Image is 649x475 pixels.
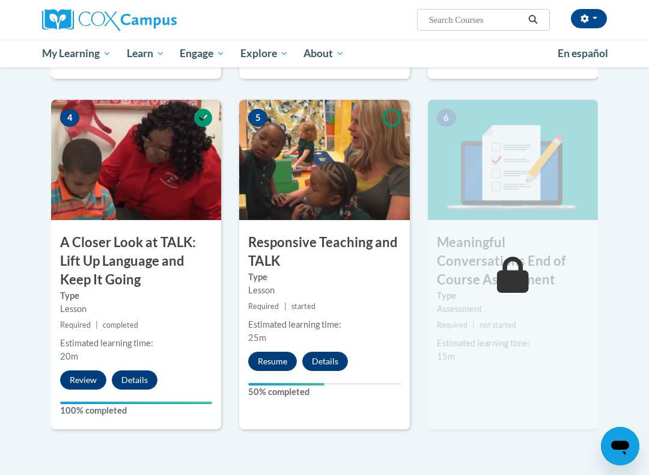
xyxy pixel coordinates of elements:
[437,351,455,361] span: 15m
[428,13,524,27] input: Search Courses
[60,351,78,361] span: 20m
[127,46,165,61] span: Learn
[248,109,267,127] span: 5
[428,233,598,289] h3: Meaningful Conversations End of Course Assessment
[248,383,324,385] div: Your progress
[524,13,542,27] button: Search
[248,302,279,311] span: Required
[172,40,233,67] a: Engage
[437,320,468,329] span: Required
[571,9,607,28] button: Account Settings
[248,352,297,371] button: Resume
[437,302,589,316] div: Assessment
[248,284,400,297] div: Lesson
[239,100,409,220] img: Course Image
[60,404,212,417] label: 100% completed
[60,320,91,329] span: Required
[42,9,218,31] a: Cox Campus
[428,100,598,220] img: Course Image
[60,402,212,404] div: Your progress
[601,427,639,465] iframe: Button to launch messaging window
[112,370,157,390] button: Details
[60,370,106,390] button: Review
[239,233,409,271] h3: Responsive Teaching and TALK
[550,41,616,66] a: En español
[472,320,475,329] span: |
[34,40,119,67] a: My Learning
[60,302,212,316] div: Lesson
[248,318,400,331] div: Estimated learning time:
[103,320,138,329] span: completed
[240,46,288,61] span: Explore
[437,109,456,127] span: 6
[248,271,400,284] label: Type
[96,320,98,329] span: |
[51,100,221,220] img: Course Image
[60,109,79,127] span: 4
[248,332,266,343] span: 25m
[480,320,516,329] span: not started
[119,40,172,67] a: Learn
[284,302,287,311] span: |
[437,289,589,302] label: Type
[42,9,177,31] img: Cox Campus
[302,352,348,371] button: Details
[437,337,589,350] div: Estimated learning time:
[248,385,400,399] label: 50% completed
[303,46,344,61] span: About
[60,337,212,350] div: Estimated learning time:
[558,47,608,60] span: En español
[291,302,315,311] span: started
[60,289,212,302] label: Type
[51,233,221,289] h3: A Closer Look at TALK: Lift Up Language and Keep It Going
[42,46,111,61] span: My Learning
[180,46,225,61] span: Engage
[296,40,353,67] a: About
[33,40,616,67] div: Main menu
[233,40,296,67] a: Explore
